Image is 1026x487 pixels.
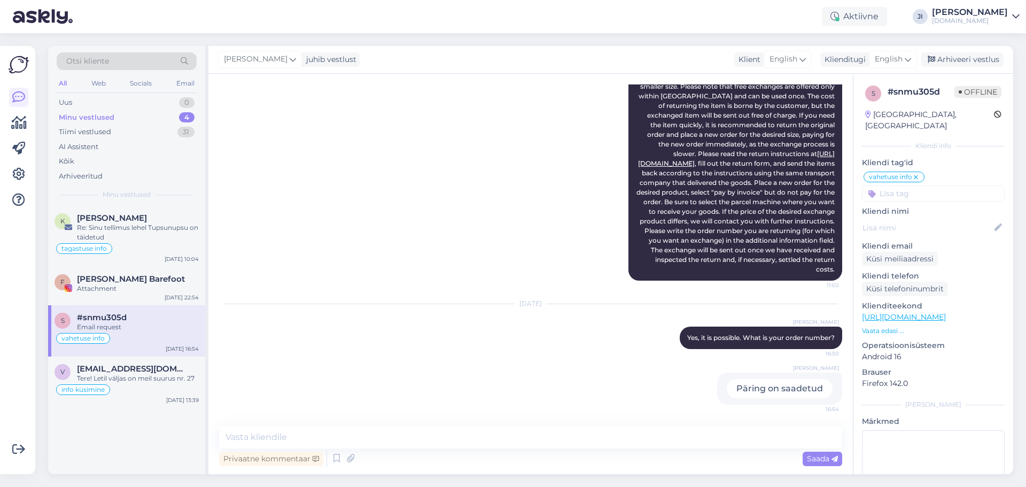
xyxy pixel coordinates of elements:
div: Socials [128,76,154,90]
div: Klienditugi [820,54,866,65]
span: 16:54 [799,405,839,413]
div: [PERSON_NAME] [862,400,1005,409]
div: Privaatne kommentaar [219,452,323,466]
div: Attachment [77,284,199,293]
span: Hello! Yes, it is possible to exchange your ordered shoes for a smaller size. Please note that fr... [636,53,836,273]
div: 31 [177,127,195,137]
div: Email request [77,322,199,332]
div: Päring on saadetud [727,379,833,398]
span: Yes, it is possible. What is your order number? [687,334,835,342]
span: #snmu305d [77,313,127,322]
div: [GEOGRAPHIC_DATA], [GEOGRAPHIC_DATA] [865,109,994,132]
div: 4 [179,112,195,123]
span: veberit@gmail.com [77,364,188,374]
p: Android 16 [862,351,1005,362]
div: AI Assistent [59,142,98,152]
span: English [770,53,797,65]
span: tagastuse info [61,245,107,252]
img: Askly Logo [9,55,29,75]
span: Otsi kliente [66,56,109,67]
span: K [60,217,65,225]
div: [DATE] 16:54 [166,345,199,353]
a: [URL][DOMAIN_NAME] [862,312,946,322]
span: [PERSON_NAME] [793,318,839,326]
div: # snmu305d [888,86,954,98]
div: Tere! Letil väljas on meil suurus nr. 27 [77,374,199,383]
div: 0 [179,97,195,108]
p: Märkmed [862,416,1005,427]
p: Vaata edasi ... [862,326,1005,336]
div: Kliendi info [862,141,1005,151]
div: [DATE] 13:39 [166,396,199,404]
input: Lisa nimi [862,222,992,234]
p: Kliendi tag'id [862,157,1005,168]
div: [DOMAIN_NAME] [932,17,1008,25]
div: [DATE] 22:54 [165,293,199,302]
div: Web [89,76,108,90]
span: English [875,53,903,65]
span: 11:02 [799,281,839,289]
span: Offline [954,86,1001,98]
span: Minu vestlused [103,190,151,199]
div: Aktiivne [822,7,887,26]
span: info küsimine [61,386,105,393]
p: Operatsioonisüsteem [862,340,1005,351]
div: Küsi telefoninumbrit [862,282,948,296]
span: v [60,368,65,376]
div: Arhiveeritud [59,171,103,182]
div: Küsi meiliaadressi [862,252,938,266]
div: Email [174,76,197,90]
a: [PERSON_NAME][DOMAIN_NAME] [932,8,1020,25]
p: Brauser [862,367,1005,378]
p: Kliendi nimi [862,206,1005,217]
div: Klient [734,54,760,65]
div: Re: Sinu tellimus lehel Tupsunupsu on täidetud [77,223,199,242]
span: vahetuse info [869,174,912,180]
div: [DATE] [219,299,842,308]
p: Klienditeekond [862,300,1005,312]
span: vahetuse info [61,335,105,342]
div: Kõik [59,156,74,167]
p: Kliendi email [862,241,1005,252]
div: JI [913,9,928,24]
span: Saada [807,454,838,463]
span: 16:50 [799,350,839,358]
span: F [60,278,65,286]
span: Freet Barefoot [77,274,185,284]
span: s [872,89,875,97]
div: juhib vestlust [302,54,356,65]
div: [PERSON_NAME] [932,8,1008,17]
span: s [61,316,65,324]
span: [PERSON_NAME] [224,53,287,65]
div: [DATE] 10:04 [165,255,199,263]
div: Uus [59,97,72,108]
input: Lisa tag [862,185,1005,202]
div: Arhiveeri vestlus [921,52,1004,67]
div: Tiimi vestlused [59,127,111,137]
div: All [57,76,69,90]
p: Kliendi telefon [862,270,1005,282]
p: Firefox 142.0 [862,378,1005,389]
span: [PERSON_NAME] [793,364,839,372]
span: Kerstin Metsla [77,213,147,223]
div: Minu vestlused [59,112,114,123]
